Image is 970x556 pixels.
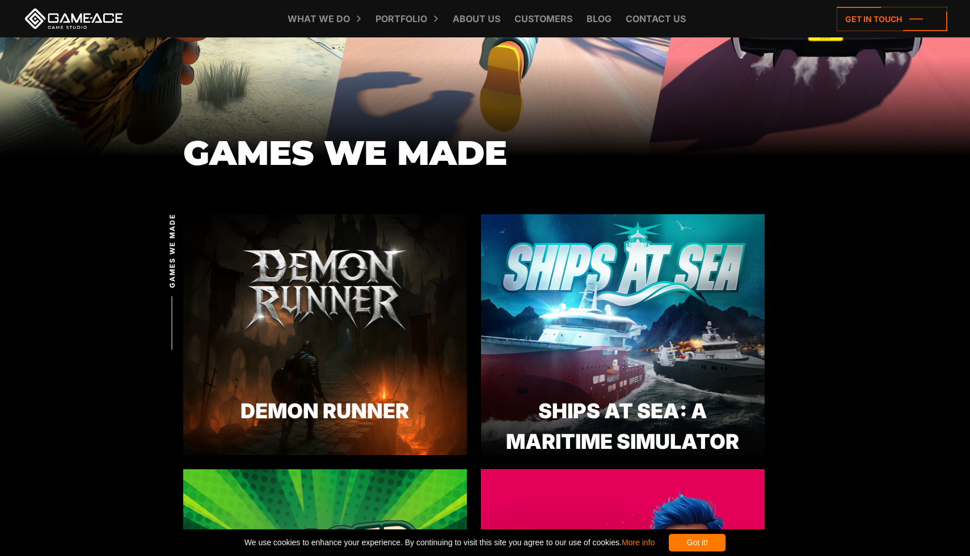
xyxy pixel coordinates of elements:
[167,214,177,288] span: GAMES WE MADE
[183,396,467,426] div: Demon Runner
[837,7,947,31] a: Get in touch
[481,214,765,455] img: Ships at sea preview image
[622,538,655,547] a: More info
[481,396,765,457] div: Ships At Sea: A Maritime Simulator
[183,214,467,455] img: Demon runner preview
[244,534,655,551] span: We use cookies to enhance your experience. By continuing to visit this site you agree to our use ...
[183,134,787,172] h1: GAMES WE MADE
[669,534,726,551] div: Got it!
